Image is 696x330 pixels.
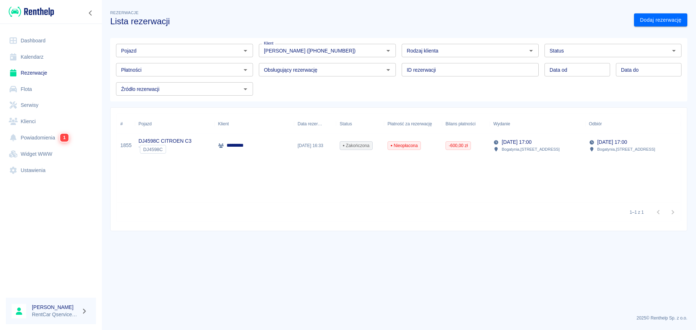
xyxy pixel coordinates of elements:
[336,114,384,134] div: Status
[544,63,610,76] input: DD.MM.YYYY
[597,138,627,146] p: [DATE] 17:00
[502,146,560,153] p: Bogatynia , [STREET_ADDRESS]
[669,46,679,56] button: Otwórz
[6,6,54,18] a: Renthelp logo
[6,113,96,130] a: Klienci
[630,209,644,216] p: 1–1 z 1
[634,13,687,27] a: Dodaj rezerwację
[446,142,471,149] span: -600,00 zł
[240,46,250,56] button: Otwórz
[383,65,393,75] button: Otwórz
[384,114,442,134] div: Płatność za rezerwację
[240,65,250,75] button: Otwórz
[215,114,294,134] div: Klient
[442,114,490,134] div: Bilans płatności
[60,134,69,142] span: 1
[110,16,628,26] h3: Lista rezerwacji
[110,315,687,321] p: 2025 © Renthelp Sp. z o.o.
[85,8,96,18] button: Zwiń nawigację
[218,114,229,134] div: Klient
[117,114,135,134] div: #
[6,49,96,65] a: Kalendarz
[294,114,336,134] div: Data rezerwacji
[589,114,602,134] div: Odbiór
[526,46,536,56] button: Otwórz
[446,114,476,134] div: Bilans płatności
[388,142,420,149] span: Nieopłacona
[340,142,372,149] span: Zakończona
[597,146,655,153] p: Bogatynia , [STREET_ADDRESS]
[240,84,250,94] button: Otwórz
[6,33,96,49] a: Dashboard
[616,63,681,76] input: DD.MM.YYYY
[340,114,352,134] div: Status
[298,114,322,134] div: Data rezerwacji
[138,114,152,134] div: Pojazd
[383,46,393,56] button: Otwórz
[502,138,531,146] p: [DATE] 17:00
[510,119,520,129] button: Sort
[120,114,123,134] div: #
[6,81,96,97] a: Flota
[32,304,78,311] h6: [PERSON_NAME]
[322,119,332,129] button: Sort
[6,65,96,81] a: Rezerwacje
[493,114,510,134] div: Wydanie
[9,6,54,18] img: Renthelp logo
[264,41,273,46] label: Klient
[138,137,191,145] p: DJ4598C CITROEN C3
[110,11,138,15] span: Rezerwacje
[6,146,96,162] a: Widget WWW
[602,119,612,129] button: Sort
[294,134,336,157] div: [DATE] 16:33
[6,129,96,146] a: Powiadomienia1
[32,311,78,318] p: RentCar Qservice Damar Parts
[490,114,585,134] div: Wydanie
[138,145,191,154] div: `
[6,162,96,179] a: Ustawienia
[585,114,681,134] div: Odbiór
[388,114,432,134] div: Płatność za rezerwację
[120,142,132,149] a: 1855
[135,114,215,134] div: Pojazd
[140,147,166,152] span: DJ4598C
[6,97,96,113] a: Serwisy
